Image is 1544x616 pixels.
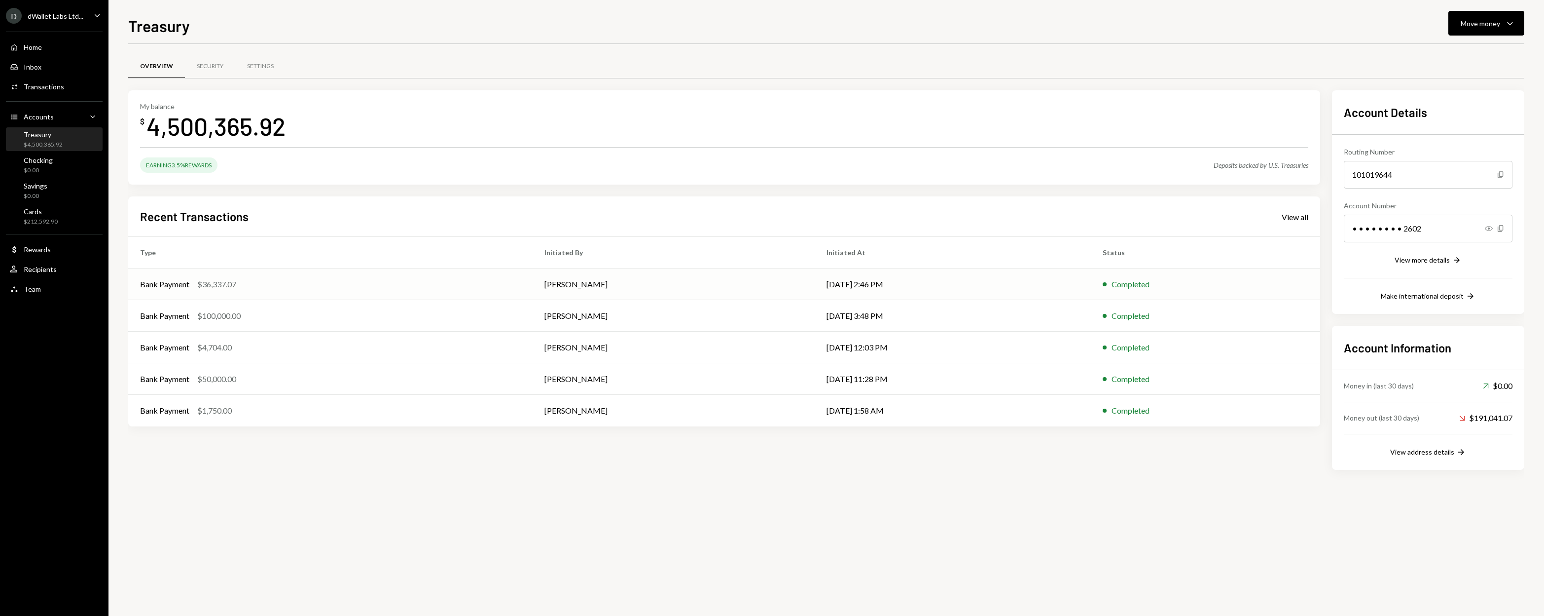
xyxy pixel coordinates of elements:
div: $191,041.07 [1459,412,1512,424]
div: $50,000.00 [197,373,236,385]
div: Account Number [1344,200,1512,211]
div: Completed [1112,278,1149,290]
div: Overview [140,62,173,71]
div: Completed [1112,405,1149,417]
th: Status [1091,237,1320,269]
td: [DATE] 1:58 AM [815,395,1091,426]
th: Initiated At [815,237,1091,269]
div: $1,750.00 [197,405,232,417]
a: Recipients [6,260,103,278]
div: Bank Payment [140,405,189,417]
div: Bank Payment [140,310,189,322]
h1: Treasury [128,16,190,36]
div: Completed [1112,342,1149,353]
a: Inbox [6,58,103,76]
div: Accounts [24,113,54,121]
div: $4,500,365.92 [24,141,63,149]
div: View more details [1395,256,1450,264]
div: Move money [1461,18,1500,29]
a: Home [6,38,103,56]
td: [PERSON_NAME] [533,332,815,363]
a: Accounts [6,108,103,125]
a: Team [6,280,103,298]
button: View more details [1395,255,1462,266]
th: Type [128,237,533,269]
div: Rewards [24,245,51,254]
div: Completed [1112,373,1149,385]
a: Security [185,54,235,79]
td: [DATE] 3:48 PM [815,300,1091,332]
div: $ [140,116,144,126]
a: Savings$0.00 [6,179,103,202]
div: • • • • • • • • 2602 [1344,215,1512,242]
div: Transactions [24,82,64,91]
a: Settings [235,54,286,79]
div: Settings [247,62,274,71]
a: Checking$0.00 [6,153,103,177]
div: Bank Payment [140,342,189,353]
div: Routing Number [1344,147,1512,157]
a: Rewards [6,240,103,258]
div: $212,592.90 [24,218,58,226]
div: Cards [24,207,58,216]
button: Make international deposit [1381,291,1475,302]
div: Completed [1112,310,1149,322]
a: Treasury$4,500,365.92 [6,127,103,151]
div: Inbox [24,63,41,71]
div: Money in (last 30 days) [1344,381,1414,391]
div: $100,000.00 [197,310,241,322]
div: 4,500,365.92 [146,111,286,142]
div: My balance [140,102,286,111]
button: Move money [1448,11,1524,36]
h2: Account Information [1344,340,1512,356]
div: Money out (last 30 days) [1344,413,1419,423]
div: View all [1282,212,1308,222]
div: D [6,8,22,24]
div: Home [24,43,42,51]
div: $0.00 [1483,380,1512,392]
div: $36,337.07 [197,278,236,290]
h2: Recent Transactions [140,208,249,225]
h2: Account Details [1344,104,1512,120]
div: Checking [24,156,53,164]
div: Bank Payment [140,278,189,290]
div: Team [24,285,41,293]
td: [PERSON_NAME] [533,269,815,300]
div: Recipients [24,265,57,273]
div: Savings [24,182,47,190]
td: [DATE] 11:28 PM [815,363,1091,395]
a: View all [1282,211,1308,222]
td: [DATE] 12:03 PM [815,332,1091,363]
div: 101019644 [1344,161,1512,189]
div: $4,704.00 [197,342,232,353]
div: $0.00 [24,166,53,175]
td: [PERSON_NAME] [533,363,815,395]
button: View address details [1390,447,1466,458]
div: dWallet Labs Ltd... [28,12,83,20]
th: Initiated By [533,237,815,269]
div: Bank Payment [140,373,189,385]
div: Earning 3.5% Rewards [140,157,217,173]
div: Security [197,62,223,71]
td: [PERSON_NAME] [533,300,815,332]
a: Overview [128,54,185,79]
div: View address details [1390,448,1454,456]
a: Transactions [6,77,103,95]
a: Cards$212,592.90 [6,204,103,228]
td: [PERSON_NAME] [533,395,815,426]
td: [DATE] 2:46 PM [815,269,1091,300]
div: Deposits backed by U.S. Treasuries [1214,161,1308,169]
div: Make international deposit [1381,292,1464,300]
div: Treasury [24,130,63,139]
div: $0.00 [24,192,47,200]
